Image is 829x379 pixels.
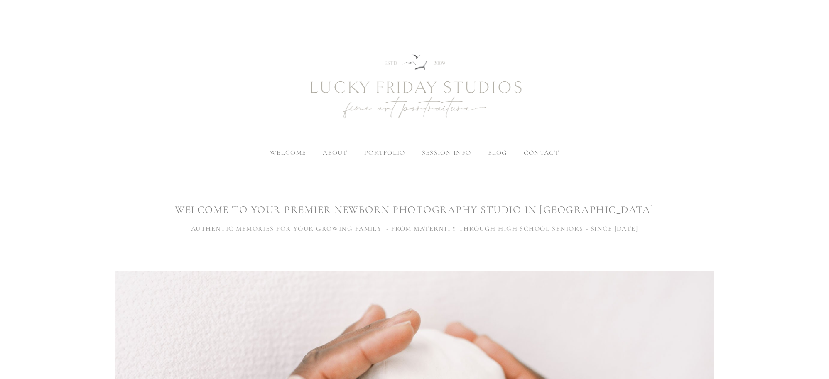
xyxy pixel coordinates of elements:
[524,149,559,157] a: contact
[265,25,564,149] img: Newborn Photography Denver | Lucky Friday Studios
[115,224,714,234] h3: AUTHENTIC MEMORIES FOR YOUR GROWING FAMILY - FROM MATERNITY THROUGH HIGH SCHOOL SENIORS - SINCE [...
[488,149,507,157] a: blog
[364,149,405,157] label: portfolio
[115,203,714,217] h1: WELCOME TO YOUR premier newborn photography studio IN [GEOGRAPHIC_DATA]
[270,149,306,157] a: welcome
[323,149,347,157] label: about
[422,149,471,157] label: session info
